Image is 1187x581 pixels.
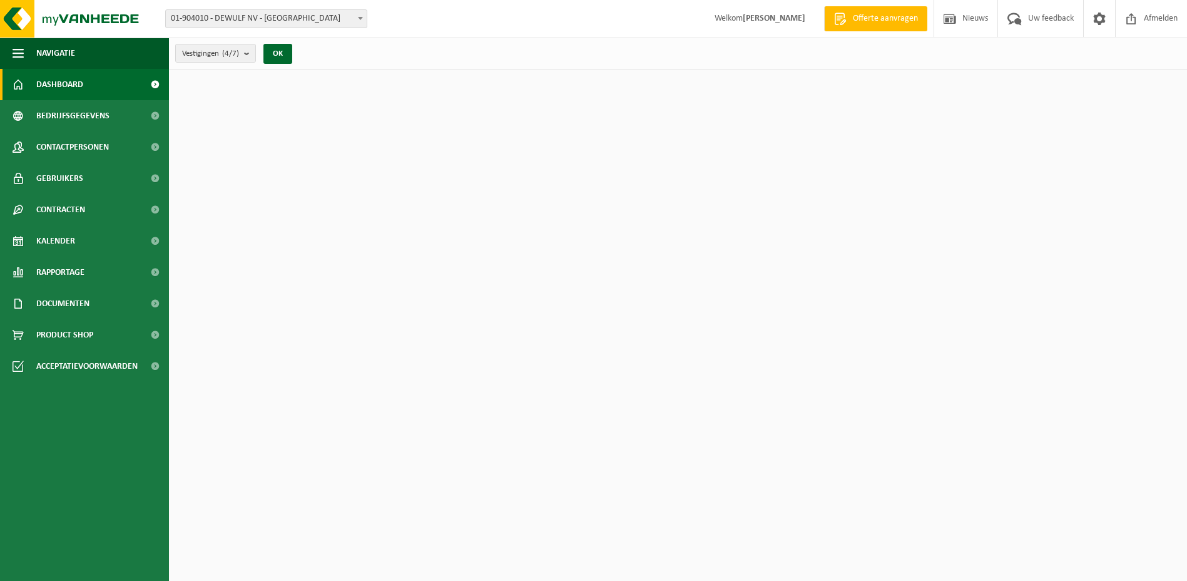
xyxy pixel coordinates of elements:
[175,44,256,63] button: Vestigingen(4/7)
[263,44,292,64] button: OK
[222,49,239,58] count: (4/7)
[36,131,109,163] span: Contactpersonen
[743,14,805,23] strong: [PERSON_NAME]
[165,9,367,28] span: 01-904010 - DEWULF NV - ROESELARE
[850,13,921,25] span: Offerte aanvragen
[182,44,239,63] span: Vestigingen
[36,351,138,382] span: Acceptatievoorwaarden
[36,100,110,131] span: Bedrijfsgegevens
[36,257,84,288] span: Rapportage
[36,38,75,69] span: Navigatie
[36,69,83,100] span: Dashboard
[824,6,927,31] a: Offerte aanvragen
[36,194,85,225] span: Contracten
[36,319,93,351] span: Product Shop
[36,163,83,194] span: Gebruikers
[166,10,367,28] span: 01-904010 - DEWULF NV - ROESELARE
[36,288,89,319] span: Documenten
[36,225,75,257] span: Kalender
